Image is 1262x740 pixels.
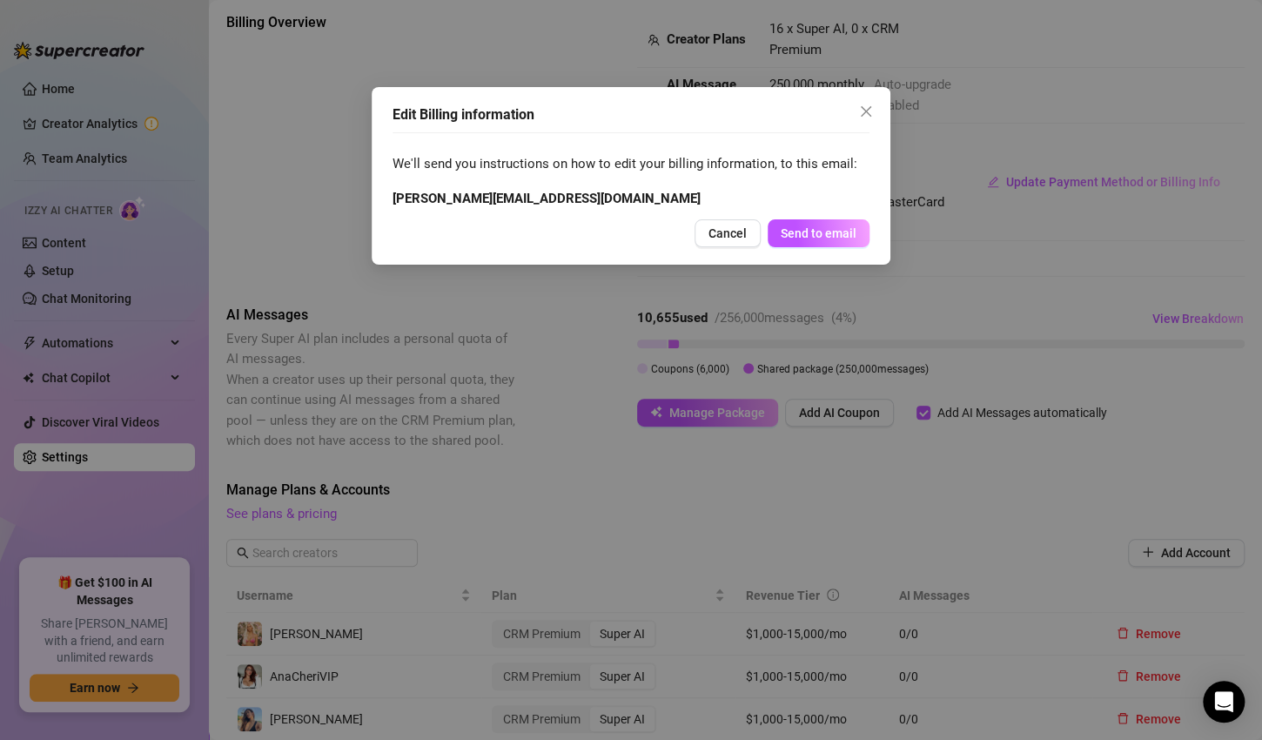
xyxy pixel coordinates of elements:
[393,191,701,206] strong: [PERSON_NAME][EMAIL_ADDRESS][DOMAIN_NAME]
[695,219,761,247] button: Cancel
[393,154,869,175] span: We'll send you instructions on how to edit your billing information, to this email:
[393,104,869,125] div: Edit Billing information
[1203,681,1245,723] div: Open Intercom Messenger
[781,226,856,240] span: Send to email
[852,104,880,118] span: Close
[852,98,880,125] button: Close
[768,219,869,247] button: Send to email
[708,226,747,240] span: Cancel
[859,104,873,118] span: close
